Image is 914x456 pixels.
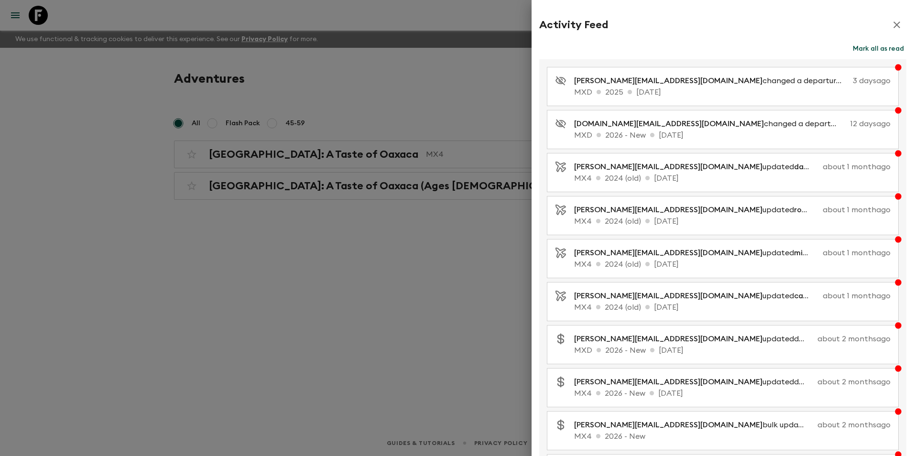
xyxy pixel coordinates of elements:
p: updated [574,204,819,216]
p: MX4 2026 - New [574,431,891,442]
p: MXD 2026 - New [DATE] [574,130,891,141]
p: bulk updated departure prices [574,419,814,431]
p: MX4 2024 (old) [DATE] [574,216,891,227]
button: Mark all as read [850,42,906,55]
span: [PERSON_NAME][EMAIL_ADDRESS][DOMAIN_NAME] [574,77,762,85]
span: [DOMAIN_NAME][EMAIL_ADDRESS][DOMAIN_NAME] [574,120,764,128]
span: [PERSON_NAME][EMAIL_ADDRESS][DOMAIN_NAME] [574,335,762,343]
p: updated [574,290,819,302]
span: capacity [794,292,827,300]
span: room release days [794,206,861,214]
span: [PERSON_NAME][EMAIL_ADDRESS][DOMAIN_NAME] [574,378,762,386]
h2: Activity Feed [539,19,608,31]
p: about 2 months ago [817,419,891,431]
p: MXD 2025 [DATE] [574,87,891,98]
p: MX4 2024 (old) [DATE] [574,173,891,184]
span: [PERSON_NAME][EMAIL_ADDRESS][DOMAIN_NAME] [574,249,762,257]
p: about 1 month ago [823,247,891,259]
span: min to guarantee [794,249,859,257]
p: updated [574,161,819,173]
p: changed a departure visibility to draft [574,75,849,87]
p: about 1 month ago [823,161,891,173]
p: 3 days ago [853,75,891,87]
p: about 1 month ago [823,204,891,216]
p: about 2 months ago [817,376,891,388]
p: updated [574,247,819,259]
p: 12 days ago [850,118,891,130]
p: updated departure prices [574,376,814,388]
span: [PERSON_NAME][EMAIL_ADDRESS][DOMAIN_NAME] [574,163,762,171]
p: about 1 month ago [823,290,891,302]
span: [PERSON_NAME][EMAIL_ADDRESS][DOMAIN_NAME] [574,292,762,300]
p: updated departure prices [574,333,814,345]
p: about 2 months ago [817,333,891,345]
span: days before departure for EB [794,163,903,171]
span: [PERSON_NAME][EMAIL_ADDRESS][DOMAIN_NAME] [574,421,762,429]
span: [PERSON_NAME][EMAIL_ADDRESS][DOMAIN_NAME] [574,206,762,214]
p: changed a departure visibility to draft [574,118,847,130]
p: MX4 2024 (old) [DATE] [574,302,891,313]
p: MX4 2024 (old) [DATE] [574,259,891,270]
p: MX4 2026 - New [DATE] [574,388,891,399]
p: MXD 2026 - New [DATE] [574,345,891,356]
